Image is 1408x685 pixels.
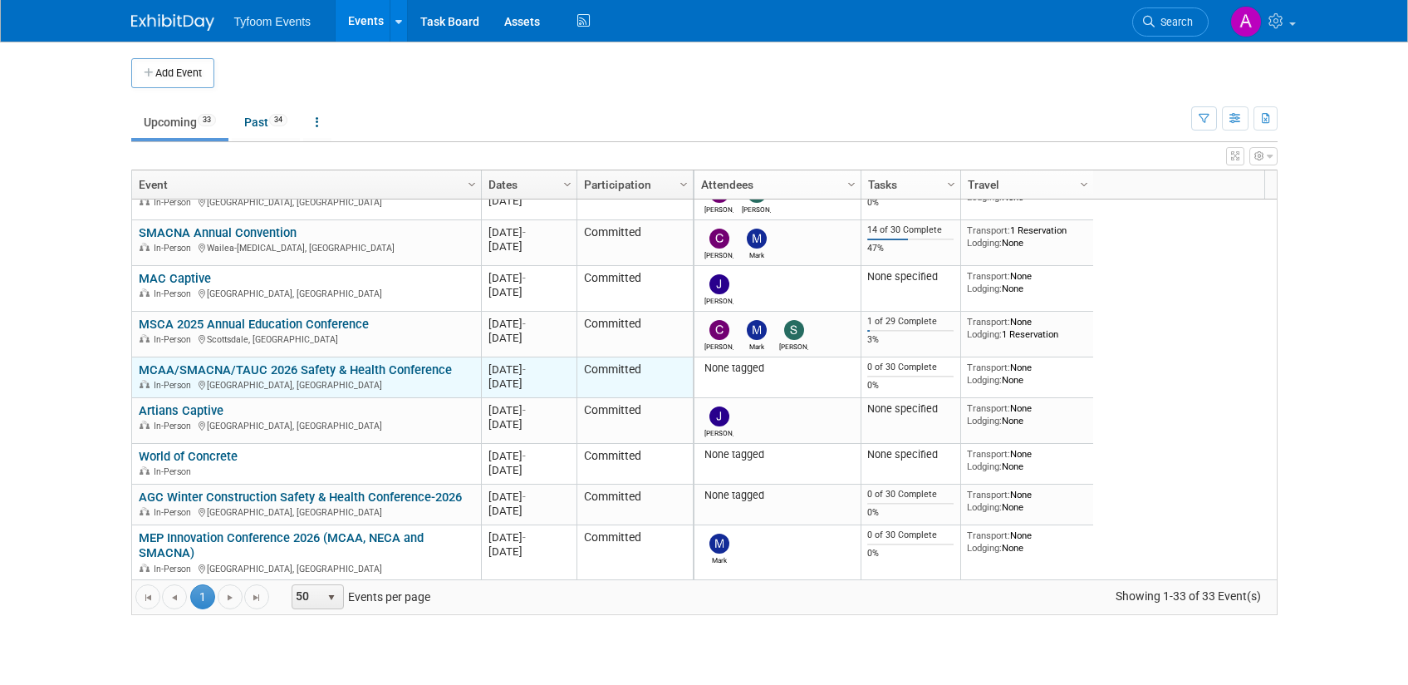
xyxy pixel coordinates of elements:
span: 50 [292,585,321,609]
div: None None [967,270,1087,294]
div: Chris Walker [704,249,733,259]
img: In-Person Event [140,421,150,429]
span: In-Person [154,507,196,518]
div: Steve Davis [779,340,808,351]
span: - [522,318,526,330]
span: Transport: [967,270,1010,282]
span: In-Person [154,421,196,431]
img: In-Person Event [140,564,150,572]
a: Past34 [232,106,300,138]
span: Lodging: [967,191,1002,203]
div: Scottsdale, [GEOGRAPHIC_DATA] [139,332,473,346]
div: [DATE] [488,239,569,254]
div: None tagged [700,362,854,375]
div: [GEOGRAPHIC_DATA], [GEOGRAPHIC_DATA] [139,418,473,432]
span: In-Person [154,197,196,208]
img: In-Person Event [140,334,150,342]
span: - [522,226,526,239]
div: [DATE] [488,449,569,463]
div: 0% [867,507,954,519]
a: MSCA 2025 Annual Education Conference [139,317,369,332]
span: In-Person [154,564,196,574]
div: 14 of 30 Complete [867,224,954,236]
td: Committed [576,525,693,582]
div: Steve Davis [742,203,771,214]
div: [DATE] [488,504,569,518]
img: ExhibitDay [131,14,214,31]
span: Go to the previous page [168,591,181,604]
div: [DATE] [488,317,569,331]
img: Mark Nelson [747,320,767,340]
div: 0 of 30 Complete [867,362,954,373]
a: Participation [584,170,682,199]
div: None tagged [700,489,854,502]
a: Dates [488,170,566,199]
span: - [522,404,526,416]
span: Lodging: [967,501,1002,513]
span: Go to the next page [223,591,237,604]
div: None specified [867,448,954,461]
span: - [522,450,526,462]
div: Jason Cuskelly [704,426,733,437]
span: select [325,591,338,604]
div: None None [967,448,1087,472]
div: Wailea-[MEDICAL_DATA], [GEOGRAPHIC_DATA] [139,240,473,254]
td: Committed [576,357,693,398]
img: In-Person Event [140,380,150,388]
span: Search [1155,16,1193,28]
span: Column Settings [1077,178,1091,191]
span: Column Settings [944,178,958,191]
span: Lodging: [967,461,1002,472]
span: In-Person [154,288,196,299]
a: Column Settings [942,170,960,195]
span: Events per page [270,584,447,609]
td: Committed [576,444,693,485]
span: 34 [269,114,287,126]
div: [GEOGRAPHIC_DATA], [GEOGRAPHIC_DATA] [139,195,473,209]
div: Mark Nelson [704,554,733,564]
div: 47% [867,243,954,254]
div: None None [967,489,1087,513]
span: Transport: [967,448,1010,460]
a: MEP Innovation Conference 2026 (MCAA, NECA and SMACNA) [139,530,424,561]
span: Transport: [967,224,1010,236]
div: 1 of 29 Complete [867,316,954,328]
a: Column Settings [1075,170,1093,195]
span: Column Settings [465,178,478,191]
div: Mark Nelson [742,249,771,259]
img: Jason Cuskelly [709,407,729,426]
span: Column Settings [561,178,574,191]
a: Go to the next page [218,584,243,609]
div: [DATE] [488,331,569,345]
span: In-Person [154,334,196,345]
span: Showing 1-33 of 33 Event(s) [1100,584,1276,608]
div: Corbin Nelson [704,203,733,214]
a: Upcoming33 [131,106,228,138]
img: Mark Nelson [747,229,767,249]
span: Lodging: [967,328,1002,340]
div: Jason Cuskelly [704,294,733,305]
div: None 1 Reservation [967,316,1087,340]
span: In-Person [154,380,196,391]
span: - [522,272,526,284]
div: 0 of 30 Complete [867,530,954,541]
td: Committed [576,266,693,312]
span: In-Person [154,466,196,477]
span: Lodging: [967,374,1002,386]
div: 0% [867,197,954,209]
div: [GEOGRAPHIC_DATA], [GEOGRAPHIC_DATA] [139,505,473,519]
a: Column Settings [558,170,576,195]
span: - [522,363,526,376]
a: Tasks [868,170,949,199]
div: None tagged [700,448,854,461]
span: 1 [190,584,215,609]
span: Transport: [967,362,1010,373]
img: Jason Cuskelly [709,274,729,294]
div: [DATE] [488,377,569,391]
a: SMACNA Annual Convention [139,225,297,240]
span: Column Settings [677,178,690,191]
td: Committed [576,312,693,357]
div: [DATE] [488,194,569,208]
a: Attendees [701,170,850,199]
span: Column Settings [845,178,858,191]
